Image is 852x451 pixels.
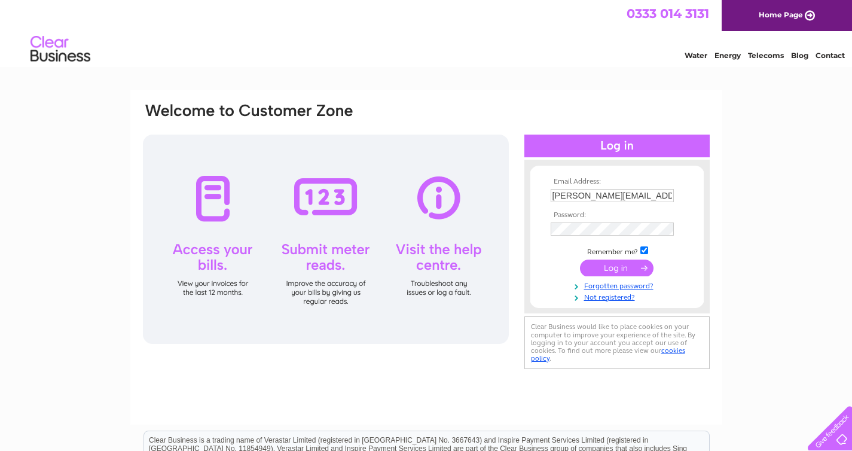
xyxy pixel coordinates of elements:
a: Not registered? [551,291,686,302]
a: Energy [714,51,741,60]
div: Clear Business would like to place cookies on your computer to improve your experience of the sit... [524,316,710,368]
a: Contact [816,51,845,60]
img: logo.png [30,31,91,68]
a: Blog [791,51,808,60]
td: Remember me? [548,245,686,257]
div: Clear Business is a trading name of Verastar Limited (registered in [GEOGRAPHIC_DATA] No. 3667643... [144,7,709,58]
input: Submit [580,260,653,276]
a: 0333 014 3131 [627,6,709,21]
th: Password: [548,211,686,220]
a: cookies policy [531,346,685,362]
a: Telecoms [748,51,784,60]
th: Email Address: [548,178,686,186]
a: Forgotten password? [551,279,686,291]
a: Water [685,51,707,60]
